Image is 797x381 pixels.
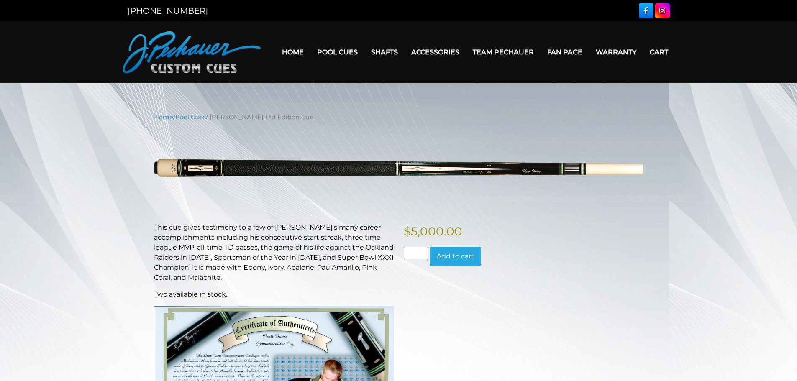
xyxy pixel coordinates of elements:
bdi: 5,000.00 [404,224,462,238]
p: This cue gives testimony to a few of [PERSON_NAME]'s many career accomplishments including his co... [154,222,394,283]
img: favre-resized.png [154,128,643,210]
a: [PHONE_NUMBER] [128,6,208,16]
button: Add to cart [430,247,481,266]
p: Two available in stock. [154,289,394,299]
a: Fan Page [541,41,589,63]
a: Pool Cues [310,41,364,63]
span: $ [404,224,411,238]
a: Home [154,113,173,121]
a: Shafts [364,41,405,63]
a: Team Pechauer [466,41,541,63]
a: Warranty [589,41,643,63]
a: Cart [643,41,675,63]
a: Pool Cues [175,113,206,121]
img: Pechauer Custom Cues [123,31,261,73]
nav: Breadcrumb [154,113,643,122]
a: Home [275,41,310,63]
input: Product quantity [404,247,428,259]
a: Accessories [405,41,466,63]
